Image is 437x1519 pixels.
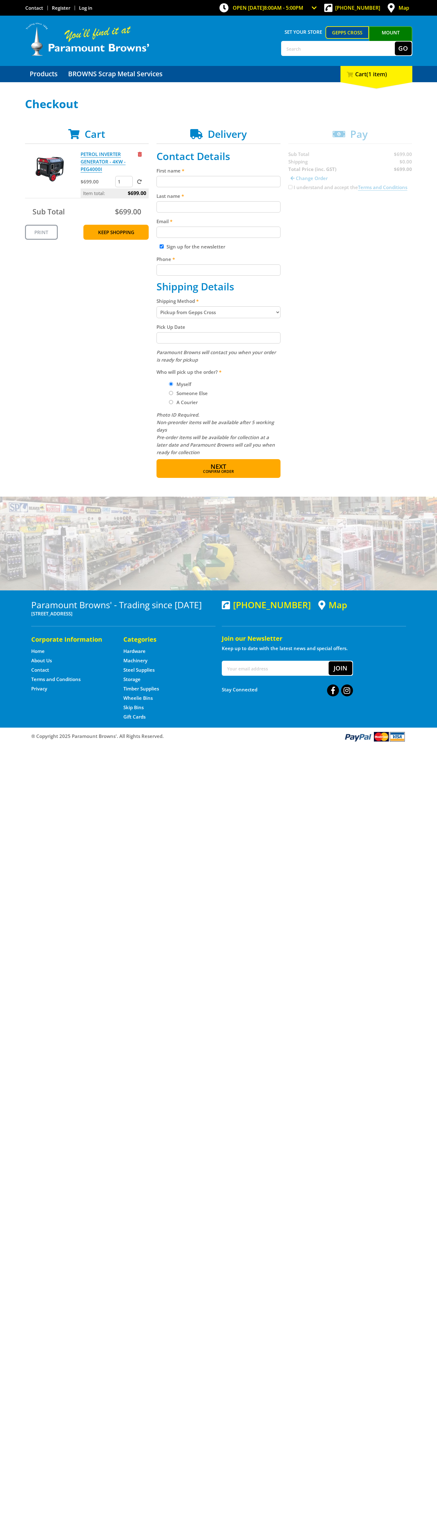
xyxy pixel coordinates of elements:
[156,459,281,478] button: Next Confirm order
[156,176,281,187] input: Please enter your first name.
[123,648,146,654] a: Go to the Hardware page
[174,379,193,389] label: Myself
[156,281,281,293] h2: Shipping Details
[222,634,406,643] h5: Join our Newsletter
[123,685,159,692] a: Go to the Timber Supplies page
[138,151,142,157] a: Remove from cart
[83,225,149,240] a: Keep Shopping
[174,388,210,399] label: Someone Else
[395,42,412,55] button: Go
[169,382,173,386] input: Please select who will pick up the order.
[222,661,329,675] input: Your email address
[282,42,395,55] input: Search
[79,5,92,11] a: Log in
[81,151,126,173] a: PETROL INVERTER GENERATOR - 4KW - PEG4000I
[63,66,167,82] a: Go to the BROWNS Scrap Metal Services page
[32,207,65,217] span: Sub Total
[169,400,173,404] input: Please select who will pick up the order.
[344,731,406,742] img: PayPal, Mastercard, Visa accepted
[156,297,281,305] label: Shipping Method
[366,70,387,78] span: (1 item)
[25,98,412,110] h1: Checkout
[123,676,141,683] a: Go to the Storage page
[166,243,225,250] label: Sign up for the newsletter
[123,704,144,711] a: Go to the Skip Bins page
[52,5,70,11] a: Go to the registration page
[156,201,281,213] input: Please enter your last name.
[81,178,114,185] p: $699.00
[156,349,276,363] em: Paramount Browns will contact you when your order is ready for pickup
[31,635,111,644] h5: Corporate Information
[264,4,303,11] span: 8:00am - 5:00pm
[369,26,412,50] a: Mount [PERSON_NAME]
[156,306,281,318] select: Please select a shipping method.
[222,644,406,652] p: Keep up to date with the latest news and special offers.
[25,66,62,82] a: Go to the Products page
[156,192,281,200] label: Last name
[281,26,326,38] span: Set your store
[123,695,153,701] a: Go to the Wheelie Bins page
[156,412,275,455] em: Photo ID Required. Non-preorder items will be available after 5 working days Pre-order items will...
[170,470,267,474] span: Confirm order
[156,150,281,162] h2: Contact Details
[318,600,347,610] a: View a map of Gepps Cross location
[233,4,303,11] span: OPEN [DATE]
[156,332,281,343] input: Please select a pick up date.
[31,648,45,654] a: Go to the Home page
[81,188,149,198] p: Item total:
[123,714,146,720] a: Go to the Gift Cards page
[128,188,146,198] span: $699.00
[25,225,58,240] a: Print
[156,218,281,225] label: Email
[31,150,68,188] img: PETROL INVERTER GENERATOR - 4KW - PEG4000I
[222,600,311,610] div: [PHONE_NUMBER]
[123,667,155,673] a: Go to the Steel Supplies page
[208,127,247,141] span: Delivery
[211,462,226,471] span: Next
[325,26,369,39] a: Gepps Cross
[123,657,147,664] a: Go to the Machinery page
[31,600,216,610] h3: Paramount Browns' - Trading since [DATE]
[31,610,216,617] p: [STREET_ADDRESS]
[25,5,43,11] a: Go to the Contact page
[329,661,352,675] button: Join
[340,66,412,82] div: Cart
[31,667,49,673] a: Go to the Contact page
[31,685,47,692] a: Go to the Privacy page
[156,323,281,331] label: Pick Up Date
[174,397,200,408] label: A Courier
[156,227,281,238] input: Please enter your email address.
[25,731,412,742] div: ® Copyright 2025 Paramount Browns'. All Rights Reserved.
[115,207,141,217] span: $699.00
[156,167,281,174] label: First name
[123,635,203,644] h5: Categories
[85,127,105,141] span: Cart
[31,657,52,664] a: Go to the About Us page
[31,676,81,683] a: Go to the Terms and Conditions page
[25,22,150,57] img: Paramount Browns'
[156,255,281,263] label: Phone
[156,264,281,276] input: Please enter your telephone number.
[156,368,281,376] label: Who will pick up the order?
[222,682,353,697] div: Stay Connected
[169,391,173,395] input: Please select who will pick up the order.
